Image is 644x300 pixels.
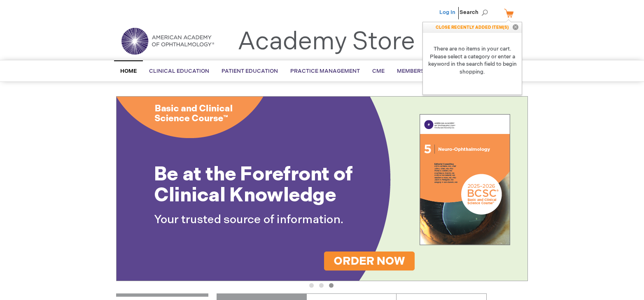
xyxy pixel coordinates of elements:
span: Search [460,4,491,21]
strong: There are no items in your cart. Please select a category or enter a keyword in the search field ... [423,33,522,88]
button: 3 of 3 [329,283,334,288]
p: CLOSE RECENTLY ADDED ITEM(S) [423,22,522,33]
button: 2 of 3 [319,283,324,288]
span: Membership [397,68,434,74]
span: Patient Education [222,68,278,74]
button: 1 of 3 [309,283,314,288]
span: Home [120,68,137,74]
a: Academy Store [238,27,415,57]
a: Log In [439,9,455,16]
span: Practice Management [290,68,360,74]
span: Clinical Education [149,68,209,74]
span: CME [372,68,385,74]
